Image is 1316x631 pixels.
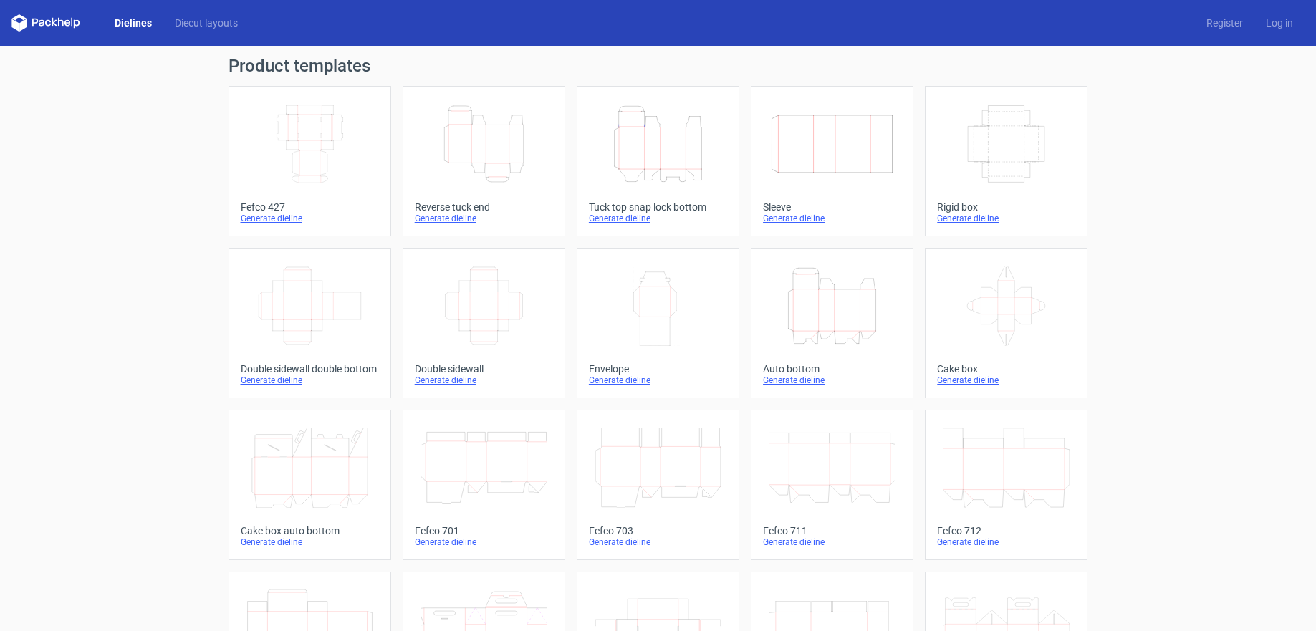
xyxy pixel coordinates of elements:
[415,536,553,548] div: Generate dieline
[403,86,565,236] a: Reverse tuck endGenerate dieline
[763,213,901,224] div: Generate dieline
[229,57,1088,74] h1: Product templates
[763,363,901,375] div: Auto bottom
[925,248,1087,398] a: Cake boxGenerate dieline
[229,410,391,560] a: Cake box auto bottomGenerate dieline
[937,363,1075,375] div: Cake box
[415,525,553,536] div: Fefco 701
[925,86,1087,236] a: Rigid boxGenerate dieline
[403,410,565,560] a: Fefco 701Generate dieline
[751,248,913,398] a: Auto bottomGenerate dieline
[763,375,901,386] div: Generate dieline
[241,213,379,224] div: Generate dieline
[925,410,1087,560] a: Fefco 712Generate dieline
[163,16,249,30] a: Diecut layouts
[1195,16,1254,30] a: Register
[589,375,727,386] div: Generate dieline
[415,213,553,224] div: Generate dieline
[103,16,163,30] a: Dielines
[241,363,379,375] div: Double sidewall double bottom
[241,375,379,386] div: Generate dieline
[577,86,739,236] a: Tuck top snap lock bottomGenerate dieline
[241,201,379,213] div: Fefco 427
[241,525,379,536] div: Cake box auto bottom
[589,201,727,213] div: Tuck top snap lock bottom
[415,363,553,375] div: Double sidewall
[229,86,391,236] a: Fefco 427Generate dieline
[763,201,901,213] div: Sleeve
[415,375,553,386] div: Generate dieline
[589,525,727,536] div: Fefco 703
[577,248,739,398] a: EnvelopeGenerate dieline
[751,410,913,560] a: Fefco 711Generate dieline
[937,201,1075,213] div: Rigid box
[589,213,727,224] div: Generate dieline
[589,363,727,375] div: Envelope
[751,86,913,236] a: SleeveGenerate dieline
[577,410,739,560] a: Fefco 703Generate dieline
[1254,16,1305,30] a: Log in
[241,536,379,548] div: Generate dieline
[937,525,1075,536] div: Fefco 712
[937,536,1075,548] div: Generate dieline
[229,248,391,398] a: Double sidewall double bottomGenerate dieline
[403,248,565,398] a: Double sidewallGenerate dieline
[589,536,727,548] div: Generate dieline
[937,213,1075,224] div: Generate dieline
[937,375,1075,386] div: Generate dieline
[763,536,901,548] div: Generate dieline
[763,525,901,536] div: Fefco 711
[415,201,553,213] div: Reverse tuck end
